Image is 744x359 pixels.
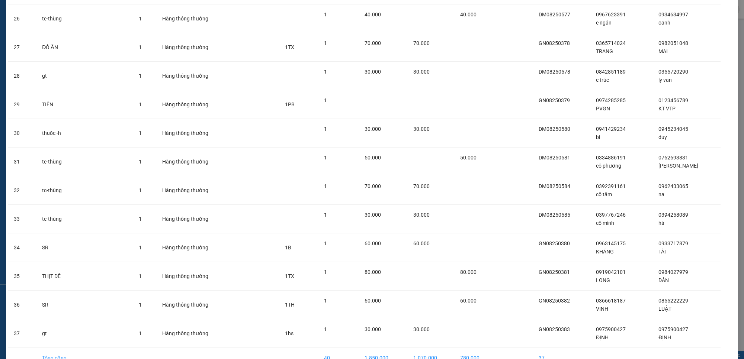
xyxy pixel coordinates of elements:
[139,73,142,79] span: 1
[324,298,327,304] span: 1
[139,330,142,336] span: 1
[596,269,626,275] span: 0919042101
[658,269,688,275] span: 0984027979
[658,183,688,189] span: 0962433065
[596,212,626,218] span: 0397767246
[596,77,609,83] span: c trúc
[139,245,142,250] span: 1
[460,269,477,275] span: 80.000
[658,277,669,283] span: DÂN
[365,69,381,75] span: 30.000
[539,183,570,189] span: DM08250584
[36,148,133,176] td: tc-thùng
[139,159,142,165] span: 1
[365,12,381,17] span: 40.000
[658,220,664,226] span: hà
[324,269,327,275] span: 1
[658,126,688,132] span: 0945234045
[139,16,142,22] span: 1
[365,326,381,332] span: 30.000
[658,249,666,255] span: TÀI
[8,119,36,148] td: 30
[156,233,232,262] td: Hàng thông thường
[285,330,294,336] span: 1hs
[596,191,612,197] span: cô tâm
[324,240,327,246] span: 1
[658,40,688,46] span: 0982051048
[596,334,609,340] span: ĐỊNH
[596,220,614,226] span: cô minh
[413,326,430,332] span: 30.000
[36,233,133,262] td: SR
[596,183,626,189] span: 0392391161
[8,33,36,62] td: 27
[658,134,667,140] span: duy
[658,326,688,332] span: 0975900427
[365,269,381,275] span: 80.000
[365,298,381,304] span: 60.000
[365,126,381,132] span: 30.000
[413,126,430,132] span: 30.000
[365,240,381,246] span: 60.000
[36,119,133,148] td: thuốc -h
[156,262,232,291] td: Hàng thông thường
[413,240,430,246] span: 60.000
[8,262,36,291] td: 35
[539,12,570,17] span: DM08250577
[156,119,232,148] td: Hàng thông thường
[285,302,295,308] span: 1TH
[596,155,626,161] span: 0334886191
[156,33,232,62] td: Hàng thông thường
[8,319,36,348] td: 37
[139,101,142,107] span: 1
[539,40,570,46] span: GN08250378
[413,212,430,218] span: 30.000
[658,97,688,103] span: 0123456789
[658,77,672,83] span: ly van
[658,20,670,26] span: oanh
[285,44,294,50] span: 1TX
[156,291,232,319] td: Hàng thông thường
[413,183,430,189] span: 70.000
[460,12,477,17] span: 40.000
[596,20,612,26] span: c ngân
[285,245,291,250] span: 1B
[658,212,688,218] span: 0394258089
[413,40,430,46] span: 70.000
[324,126,327,132] span: 1
[285,101,295,107] span: 1PB
[8,176,36,205] td: 32
[139,44,142,50] span: 1
[36,205,133,233] td: tc-thùng
[596,326,626,332] span: 0975900427
[285,273,294,279] span: 1TX
[36,62,133,90] td: gt
[8,4,36,33] td: 26
[8,233,36,262] td: 34
[36,33,133,62] td: ĐỒ ĂN
[36,176,133,205] td: tc-thùng
[596,163,621,169] span: cô phương
[156,205,232,233] td: Hàng thông thường
[596,106,610,111] span: PVGN
[36,291,133,319] td: SR
[539,97,570,103] span: GN08250379
[156,4,232,33] td: Hàng thông thường
[8,291,36,319] td: 36
[324,212,327,218] span: 1
[324,183,327,189] span: 1
[539,212,570,218] span: DM08250585
[365,183,381,189] span: 70.000
[596,69,626,75] span: 0842851189
[156,148,232,176] td: Hàng thông thường
[139,216,142,222] span: 1
[596,240,626,246] span: 0963145175
[539,155,570,161] span: DM08250581
[8,148,36,176] td: 31
[36,262,133,291] td: THỊT DÊ
[139,187,142,193] span: 1
[596,48,613,54] span: TRANG
[324,97,327,103] span: 1
[596,298,626,304] span: 0366618187
[324,40,327,46] span: 1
